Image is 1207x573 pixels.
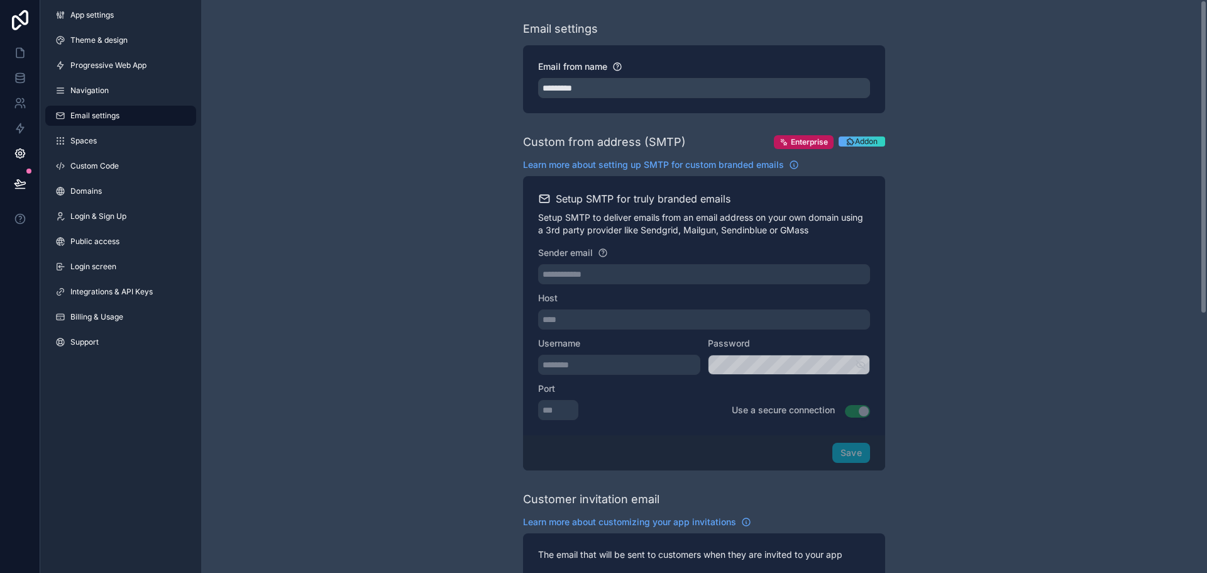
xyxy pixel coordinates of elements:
span: Learn more about customizing your app invitations [523,516,736,528]
span: Addon [855,136,878,147]
span: Spaces [70,136,97,146]
span: Billing & Usage [70,312,123,322]
a: Addon [839,135,885,150]
p: Setup SMTP to deliver emails from an email address on your own domain using a 3rd party provider ... [538,211,870,236]
a: Public access [45,231,196,252]
a: Learn more about customizing your app invitations [523,516,751,528]
span: Progressive Web App [70,60,146,70]
a: Navigation [45,81,196,101]
div: Email settings [523,20,598,38]
a: Domains [45,181,196,201]
span: Email from name [538,61,607,72]
a: Login screen [45,257,196,277]
a: Progressive Web App [45,55,196,75]
span: Theme & design [70,35,128,45]
a: Support [45,332,196,352]
a: Theme & design [45,30,196,50]
span: Host [538,292,558,303]
span: Support [70,337,99,347]
span: App settings [70,10,114,20]
span: Enterprise [791,137,828,147]
div: Customer invitation email [523,491,659,508]
a: Learn more about setting up SMTP for custom branded emails [523,159,799,171]
span: Learn more about setting up SMTP for custom branded emails [523,159,784,171]
div: Custom from address (SMTP) [523,133,686,151]
span: Sender email [538,247,593,258]
a: Login & Sign Up [45,206,196,226]
span: Custom Code [70,161,119,171]
a: Billing & Usage [45,307,196,327]
span: Username [538,338,580,348]
span: Login screen [70,262,116,272]
a: App settings [45,5,196,25]
a: Integrations & API Keys [45,282,196,302]
a: Email settings [45,106,196,126]
span: Password [708,338,750,348]
span: Integrations & API Keys [70,287,153,297]
span: Use a secure connection [732,404,835,415]
span: Navigation [70,86,109,96]
p: The email that will be sent to customers when they are invited to your app [538,548,870,561]
span: Email settings [70,111,119,121]
span: Login & Sign Up [70,211,126,221]
span: Public access [70,236,119,247]
h2: Setup SMTP for truly branded emails [556,191,730,206]
span: Port [538,383,555,394]
span: Domains [70,186,102,196]
a: Custom Code [45,156,196,176]
a: Spaces [45,131,196,151]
